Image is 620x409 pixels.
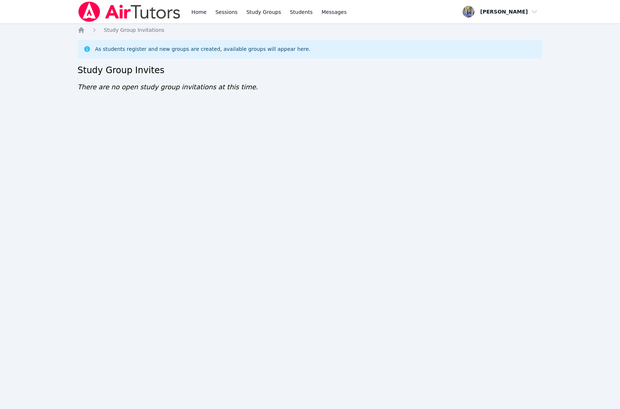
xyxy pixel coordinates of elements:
span: Messages [321,8,347,16]
span: There are no open study group invitations at this time. [78,83,258,91]
nav: Breadcrumb [78,26,543,34]
img: Air Tutors [78,1,181,22]
a: Study Group Invitations [104,26,164,34]
h2: Study Group Invites [78,64,543,76]
span: Study Group Invitations [104,27,164,33]
div: As students register and new groups are created, available groups will appear here. [95,45,310,53]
